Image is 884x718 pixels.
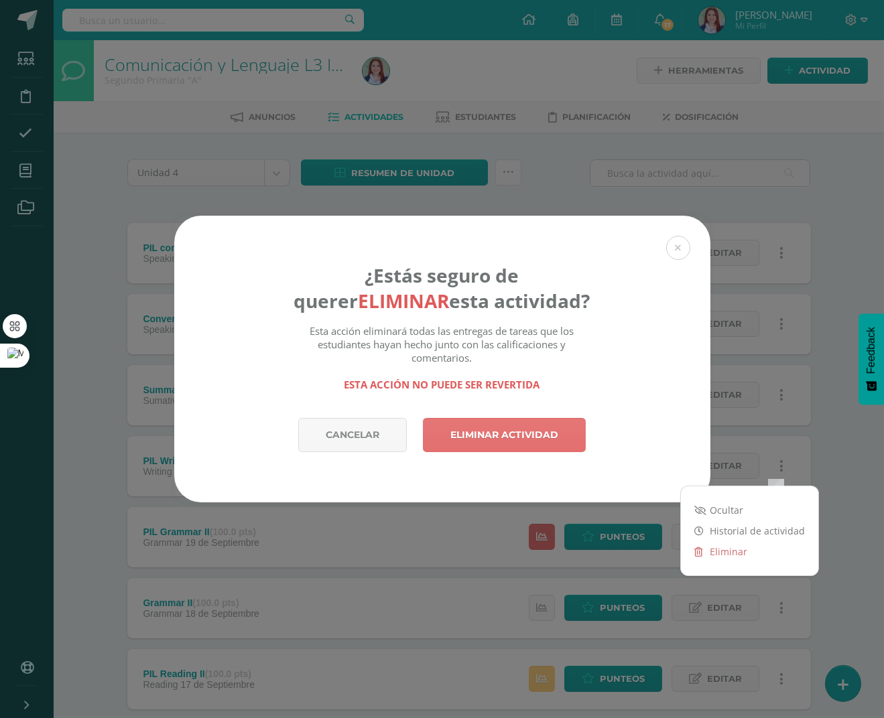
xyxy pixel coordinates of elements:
[681,500,818,520] a: Ocultar
[423,418,586,452] a: Eliminar actividad
[294,263,590,313] h4: ¿Estás seguro de querer esta actividad?
[681,520,818,541] a: Historial de actividad
[344,378,540,391] strong: Esta acción no puede ser revertida
[298,418,407,452] a: Cancelar
[859,313,884,405] button: Feedback - Mostrar encuesta
[294,324,590,391] div: Esta acción eliminará todas las entregas de tareas que los estudiantes hayan hecho junto con las ...
[666,236,690,260] button: Close (Esc)
[681,541,818,562] a: Eliminar
[359,288,450,313] strong: eliminar
[865,327,877,374] span: Feedback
